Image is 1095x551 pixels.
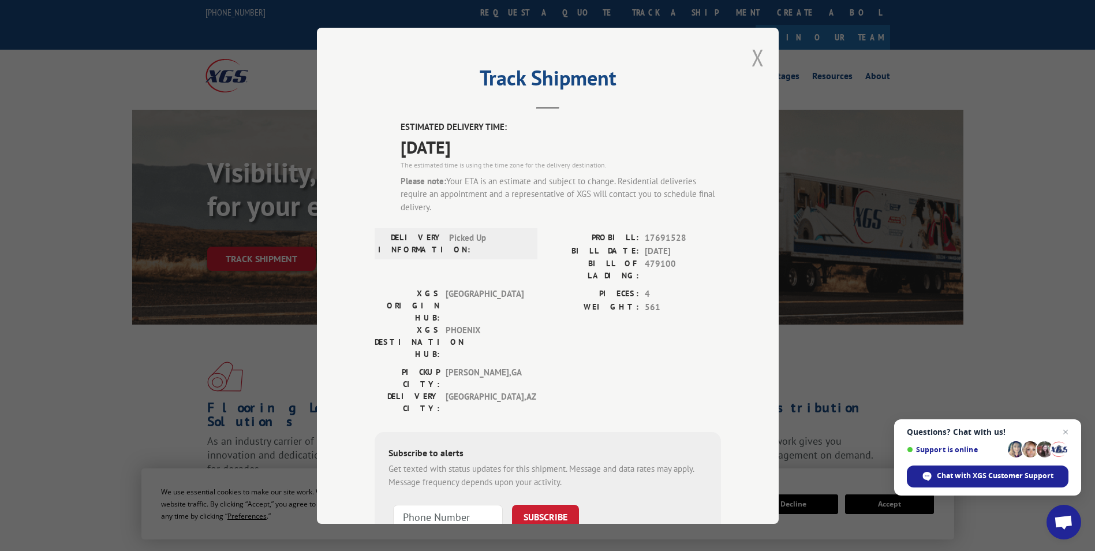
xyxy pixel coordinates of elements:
[375,70,721,92] h2: Track Shipment
[446,366,524,390] span: [PERSON_NAME] , GA
[907,466,1068,487] div: Chat with XGS Customer Support
[388,446,707,463] div: Subscribe to alerts
[645,232,721,245] span: 17691528
[1047,505,1081,539] div: Open chat
[548,258,639,282] label: BILL OF LADING:
[548,232,639,245] label: PROBILL:
[512,505,579,529] button: SUBSCRIBE
[548,288,639,301] label: PIECES:
[449,232,527,256] span: Picked Up
[645,258,721,282] span: 479100
[907,445,1004,454] span: Support is online
[752,42,764,73] button: Close modal
[907,427,1068,437] span: Questions? Chat with us!
[375,390,440,415] label: DELIVERY CITY:
[446,288,524,324] span: [GEOGRAPHIC_DATA]
[548,244,639,258] label: BILL DATE:
[375,288,440,324] label: XGS ORIGIN HUB:
[375,324,440,360] label: XGS DESTINATION HUB:
[1059,425,1072,439] span: Close chat
[375,366,440,390] label: PICKUP CITY:
[401,159,721,170] div: The estimated time is using the time zone for the delivery destination.
[401,174,721,214] div: Your ETA is an estimate and subject to change. Residential deliveries require an appointment and ...
[401,133,721,159] span: [DATE]
[548,300,639,314] label: WEIGHT:
[446,324,524,360] span: PHOENIX
[645,288,721,301] span: 4
[401,175,446,186] strong: Please note:
[388,463,707,489] div: Get texted with status updates for this shipment. Message and data rates may apply. Message frequ...
[645,300,721,314] span: 561
[378,232,443,256] label: DELIVERY INFORMATION:
[446,390,524,415] span: [GEOGRAPHIC_DATA] , AZ
[645,244,721,258] span: [DATE]
[401,121,721,134] label: ESTIMATED DELIVERY TIME:
[937,471,1053,481] span: Chat with XGS Customer Support
[393,505,503,529] input: Phone Number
